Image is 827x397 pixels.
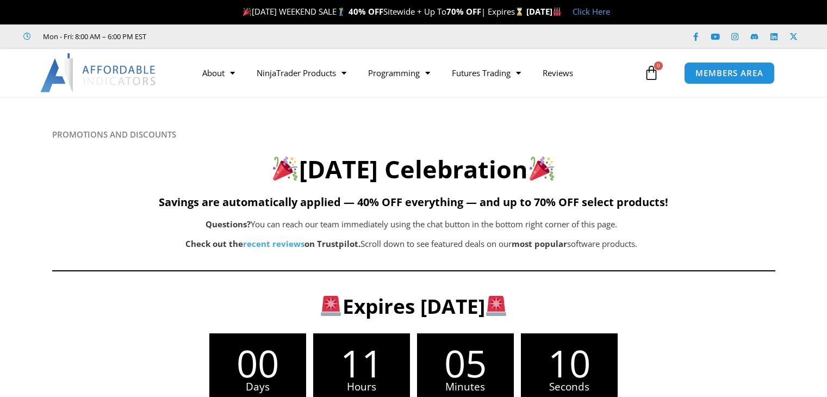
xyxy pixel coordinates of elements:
a: Reviews [532,60,584,85]
strong: 40% OFF [349,6,383,17]
span: Seconds [521,382,618,392]
a: recent reviews [243,238,304,249]
img: 🎉 [243,8,251,16]
nav: Menu [191,60,641,85]
h2: [DATE] Celebration [52,153,775,185]
h6: PROMOTIONS AND DISCOUNTS [52,129,775,140]
img: 🚨 [321,296,341,316]
b: most popular [512,238,567,249]
img: LogoAI | Affordable Indicators – NinjaTrader [40,53,157,92]
img: ⌛ [515,8,524,16]
span: 00 [209,344,306,382]
span: 0 [654,61,663,70]
h5: Savings are automatically applied — 40% OFF everything — and up to 70% OFF select products! [52,196,775,209]
span: Days [209,382,306,392]
strong: 70% OFF [446,6,481,17]
span: Mon - Fri: 8:00 AM – 6:00 PM EST [40,30,146,43]
span: [DATE] WEEKEND SALE Sitewide + Up To | Expires [240,6,526,17]
span: MEMBERS AREA [695,69,763,77]
span: 11 [313,344,410,382]
a: MEMBERS AREA [684,62,775,84]
p: Scroll down to see featured deals on our software products. [107,237,717,252]
img: 🎉 [273,156,297,181]
strong: Check out the on Trustpilot. [185,238,360,249]
img: 🏌️‍♂️ [337,8,345,16]
a: Futures Trading [441,60,532,85]
img: 🎉 [530,156,554,181]
h3: Expires [DATE] [109,293,718,319]
a: Programming [357,60,441,85]
img: 🚨 [486,296,506,316]
b: Questions? [206,219,251,229]
span: Minutes [417,382,514,392]
span: Hours [313,382,410,392]
a: About [191,60,246,85]
a: NinjaTrader Products [246,60,357,85]
span: 10 [521,344,618,382]
strong: [DATE] [526,6,562,17]
iframe: Customer reviews powered by Trustpilot [161,31,325,42]
img: 🏭 [553,8,561,16]
a: 0 [627,57,675,89]
span: 05 [417,344,514,382]
p: You can reach our team immediately using the chat button in the bottom right corner of this page. [107,217,717,232]
a: Click Here [573,6,610,17]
